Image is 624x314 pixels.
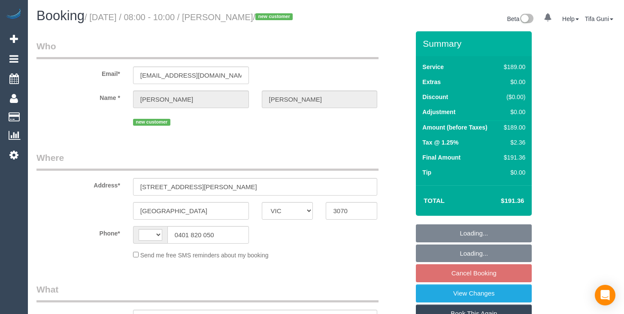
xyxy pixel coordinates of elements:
[595,285,615,305] div: Open Intercom Messenger
[422,153,460,162] label: Final Amount
[500,138,525,147] div: $2.36
[500,78,525,86] div: $0.00
[133,119,170,126] span: new customer
[562,15,579,22] a: Help
[500,93,525,101] div: ($0.00)
[133,91,249,108] input: First Name*
[30,178,127,190] label: Address*
[262,91,378,108] input: Last Name*
[133,66,249,84] input: Email*
[500,153,525,162] div: $191.36
[475,197,524,205] h4: $191.36
[326,202,377,220] input: Post Code*
[30,66,127,78] label: Email*
[5,9,22,21] img: Automaid Logo
[500,168,525,177] div: $0.00
[422,78,441,86] label: Extras
[422,63,444,71] label: Service
[424,197,445,204] strong: Total
[30,91,127,102] label: Name *
[253,12,296,22] span: /
[585,15,613,22] a: Tifa Guni
[140,252,269,259] span: Send me free SMS reminders about my booking
[507,15,533,22] a: Beta
[133,202,249,220] input: Suburb*
[85,12,295,22] small: / [DATE] / 08:00 - 10:00 / [PERSON_NAME]
[422,138,458,147] label: Tax @ 1.25%
[36,283,379,302] legend: What
[36,40,379,59] legend: Who
[422,123,487,132] label: Amount (before Taxes)
[500,123,525,132] div: $189.00
[36,151,379,171] legend: Where
[416,284,532,302] a: View Changes
[255,13,293,20] span: new customer
[500,108,525,116] div: $0.00
[422,93,448,101] label: Discount
[519,14,533,25] img: New interface
[500,63,525,71] div: $189.00
[30,226,127,238] label: Phone*
[423,39,527,48] h3: Summary
[422,168,431,177] label: Tip
[36,8,85,23] span: Booking
[422,108,455,116] label: Adjustment
[167,226,249,244] input: Phone*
